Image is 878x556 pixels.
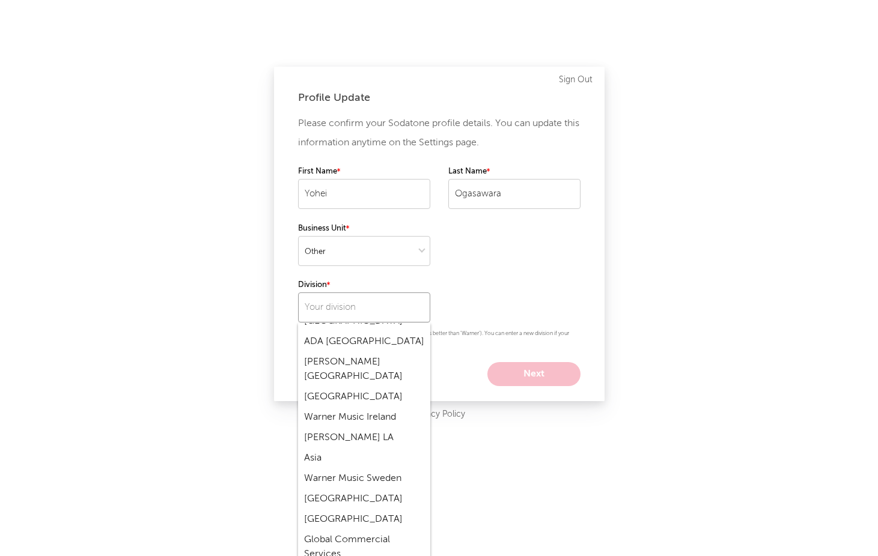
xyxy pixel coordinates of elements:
a: Sign Out [559,73,593,87]
div: ADA [GEOGRAPHIC_DATA] [298,331,430,352]
a: Privacy Policy [413,407,465,422]
p: Please confirm your Sodatone profile details. You can update this information anytime on the Sett... [298,114,581,153]
div: [GEOGRAPHIC_DATA] [298,509,430,530]
label: Business Unit [298,222,430,236]
div: Warner Music Sweden [298,468,430,489]
label: Division [298,278,430,292]
input: Your first name [298,179,430,209]
div: [PERSON_NAME] [GEOGRAPHIC_DATA] [298,352,430,387]
label: Last Name [448,165,581,179]
label: First Name [298,165,430,179]
div: [PERSON_NAME] LA [298,428,430,448]
div: Profile Update [298,91,581,105]
div: [GEOGRAPHIC_DATA] [298,387,430,407]
div: Warner Music Ireland [298,407,430,428]
button: Next [487,362,581,386]
input: Your last name [448,179,581,209]
p: Please be as specific as possible (e.g. 'Warner Mexico' is better than 'Warner'). You can enter a... [298,328,581,350]
div: Asia [298,448,430,468]
input: Your division [298,292,430,322]
div: [GEOGRAPHIC_DATA] [298,489,430,509]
